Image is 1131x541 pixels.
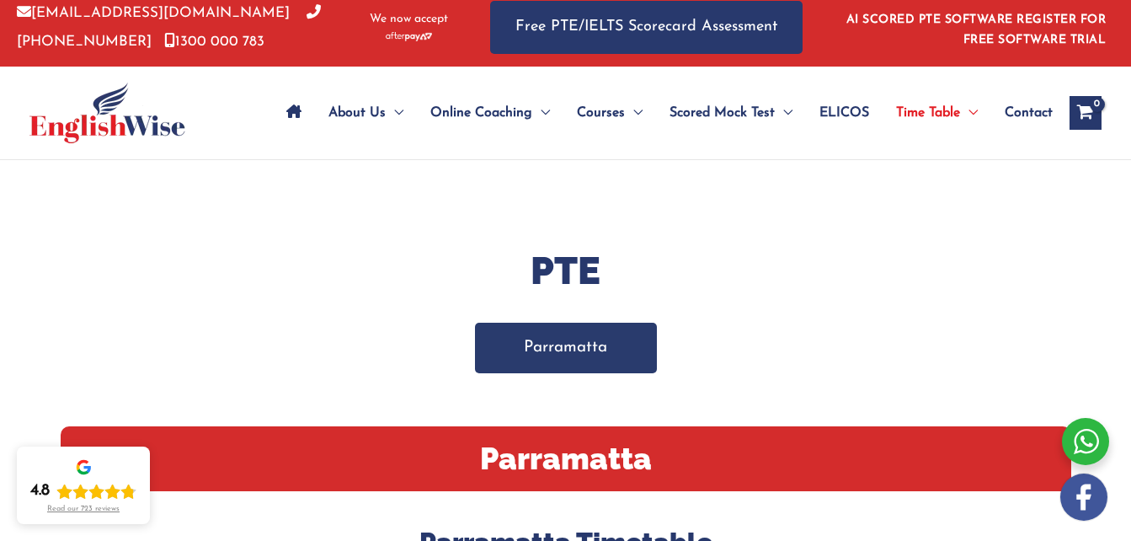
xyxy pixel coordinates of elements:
[61,244,1071,297] h1: PTE
[883,83,991,142] a: Time TableMenu Toggle
[17,6,321,48] a: [PHONE_NUMBER]
[775,83,792,142] span: Menu Toggle
[563,83,656,142] a: CoursesMenu Toggle
[670,83,775,142] span: Scored Mock Test
[960,83,978,142] span: Menu Toggle
[846,13,1107,46] a: AI SCORED PTE SOFTWARE REGISTER FOR FREE SOFTWARE TRIAL
[17,6,290,20] a: [EMAIL_ADDRESS][DOMAIN_NAME]
[164,35,264,49] a: 1300 000 783
[30,481,136,501] div: Rating: 4.8 out of 5
[1060,474,1107,521] img: white-facebook.png
[315,83,417,142] a: About UsMenu Toggle
[896,83,960,142] span: Time Table
[656,83,806,142] a: Scored Mock TestMenu Toggle
[328,83,386,142] span: About Us
[819,83,869,142] span: ELICOS
[30,481,50,501] div: 4.8
[273,83,1053,142] nav: Site Navigation: Main Menu
[490,1,803,54] a: Free PTE/IELTS Scorecard Assessment
[1070,96,1102,130] a: View Shopping Cart, empty
[61,426,1071,491] h2: Parramatta
[29,83,185,143] img: cropped-ew-logo
[475,323,657,372] a: Parramatta
[577,83,625,142] span: Courses
[532,83,550,142] span: Menu Toggle
[430,83,532,142] span: Online Coaching
[386,83,403,142] span: Menu Toggle
[806,83,883,142] a: ELICOS
[991,83,1053,142] a: Contact
[370,11,448,28] span: We now accept
[47,505,120,514] div: Read our 723 reviews
[625,83,643,142] span: Menu Toggle
[386,32,432,41] img: Afterpay-Logo
[1005,83,1053,142] span: Contact
[417,83,563,142] a: Online CoachingMenu Toggle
